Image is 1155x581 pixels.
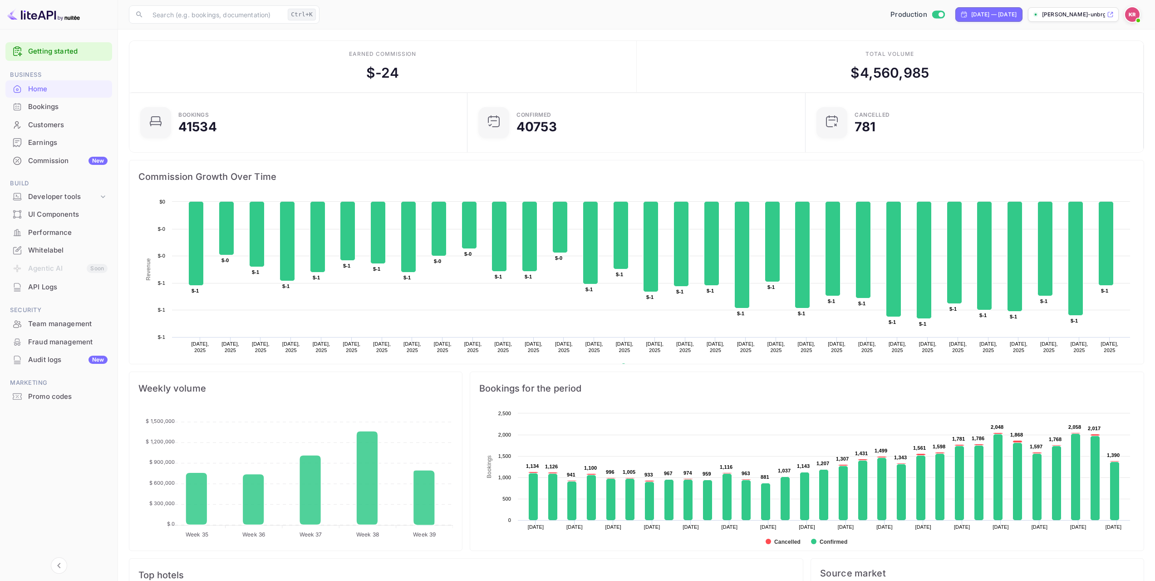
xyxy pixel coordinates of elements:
div: Earnings [5,134,112,152]
div: New [88,157,108,165]
text: $-1 [343,263,350,268]
text: [DATE], 2025 [1010,341,1027,353]
div: 781 [855,120,875,133]
div: Total volume [865,50,914,58]
text: $-1 [828,298,835,304]
text: Confirmed [820,539,847,545]
text: 1,598 [933,444,945,449]
div: Promo codes [5,388,112,406]
a: CommissionNew [5,152,112,169]
tspan: Week 36 [242,531,265,538]
span: Commission Growth Over Time [138,169,1135,184]
text: $-1 [949,306,957,312]
tspan: $ 1,500,000 [146,418,175,424]
text: $-1 [858,301,865,306]
tspan: $ 0 [167,521,175,527]
span: Production [890,10,927,20]
div: API Logs [5,278,112,296]
text: $-1 [737,311,744,316]
div: Whitelabel [28,245,108,256]
text: Revenue [629,363,653,370]
text: [DATE], 2025 [979,341,997,353]
text: 1,126 [545,464,558,469]
text: $-1 [585,287,593,292]
text: 1,307 [836,456,849,462]
text: [DATE], 2025 [373,341,391,353]
text: $-1 [192,288,199,293]
text: 1,390 [1107,452,1120,458]
text: [DATE], 2025 [828,341,845,353]
a: Bookings [5,98,112,115]
text: [DATE], 2025 [555,341,573,353]
text: 2,500 [498,411,511,416]
text: [DATE], 2025 [889,341,906,353]
div: 41534 [178,120,217,133]
tspan: $ 300,000 [149,500,175,507]
text: [DATE], 2025 [585,341,603,353]
text: [DATE], 2025 [252,341,270,353]
a: UI Components [5,206,112,223]
text: $-1 [1010,314,1017,319]
text: 2,000 [498,432,511,437]
text: [DATE], 2025 [1071,341,1088,353]
tspan: $ 1,200,000 [146,438,175,445]
text: [DATE] [1032,524,1048,530]
text: 2,058 [1068,424,1081,430]
text: [DATE], 2025 [403,341,421,353]
text: [DATE], 2025 [464,341,482,353]
text: $-1 [158,307,165,313]
a: API Logs [5,278,112,295]
span: Bookings for the period [479,381,1135,396]
a: Fraud management [5,333,112,350]
button: Collapse navigation [51,557,67,574]
text: 1,781 [952,436,965,442]
text: [DATE], 2025 [282,341,300,353]
div: Fraud management [5,333,112,351]
a: Promo codes [5,388,112,405]
tspan: $ 600,000 [149,480,175,486]
text: [DATE], 2025 [646,341,664,353]
div: API Logs [28,282,108,293]
text: $-1 [646,294,654,300]
text: Cancelled [774,539,801,545]
div: Developer tools [5,189,112,205]
text: [DATE], 2025 [525,341,542,353]
text: [DATE] [838,524,854,530]
text: [DATE] [799,524,815,530]
div: Fraud management [28,337,108,348]
text: $-1 [282,283,290,289]
a: Team management [5,315,112,332]
text: [DATE], 2025 [797,341,815,353]
text: $-1 [798,311,805,316]
text: [DATE] [644,524,660,530]
text: 1,343 [894,455,907,460]
text: [DATE] [876,524,893,530]
text: [DATE] [722,524,738,530]
div: CommissionNew [5,152,112,170]
text: $-1 [1071,318,1078,323]
text: $-1 [676,289,683,294]
text: $-1 [158,334,165,340]
div: Customers [5,116,112,134]
text: [DATE] [760,524,777,530]
div: Bookings [28,102,108,112]
text: [DATE] [605,524,621,530]
img: Kobus Roux [1125,7,1140,22]
div: Audit logsNew [5,351,112,369]
text: 963 [742,471,750,476]
a: Home [5,80,112,97]
text: 959 [703,471,711,477]
text: [DATE] [1070,524,1086,530]
text: [DATE], 2025 [191,341,209,353]
div: Ctrl+K [288,9,316,20]
text: $-1 [1040,298,1047,304]
text: $-1 [373,266,380,272]
div: [DATE] — [DATE] [971,10,1017,19]
text: [DATE] [566,524,583,530]
text: [DATE], 2025 [1101,341,1119,353]
text: $-1 [889,319,896,325]
text: 1,037 [778,468,791,473]
div: Promo codes [28,392,108,402]
div: Commission [28,156,108,166]
text: $-1 [525,274,532,279]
